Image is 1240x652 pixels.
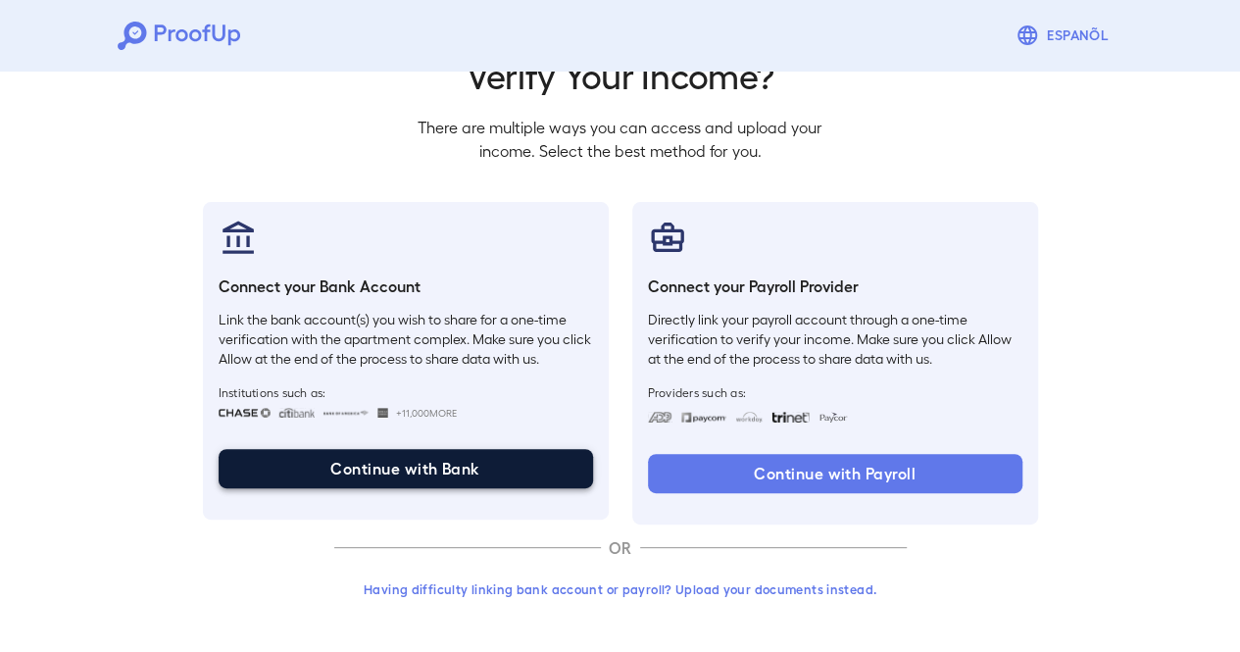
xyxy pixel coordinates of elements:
[648,384,1022,400] span: Providers such as:
[735,412,764,423] img: workday.svg
[278,408,316,418] img: citibank.svg
[601,536,640,560] p: OR
[1008,16,1122,55] button: Espanõl
[377,408,388,418] img: wellsfargo.svg
[219,218,258,257] img: bankAccount.svg
[219,408,271,418] img: chase.svg
[818,412,848,423] img: paycon.svg
[648,412,672,423] img: adp.svg
[771,412,811,423] img: trinet.svg
[219,310,593,369] p: Link the bank account(s) you wish to share for a one-time verification with the apartment complex...
[648,310,1022,369] p: Directly link your payroll account through a one-time verification to verify your income. Make su...
[680,412,727,423] img: paycom.svg
[219,449,593,488] button: Continue with Bank
[648,275,1022,298] h6: Connect your Payroll Provider
[219,384,593,400] span: Institutions such as:
[648,218,687,257] img: payrollProvider.svg
[322,408,370,418] img: bankOfAmerica.svg
[648,454,1022,493] button: Continue with Payroll
[334,572,907,607] button: Having difficulty linking bank account or payroll? Upload your documents instead.
[396,405,457,421] span: +11,000 More
[403,116,838,163] p: There are multiple ways you can access and upload your income. Select the best method for you.
[219,275,593,298] h6: Connect your Bank Account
